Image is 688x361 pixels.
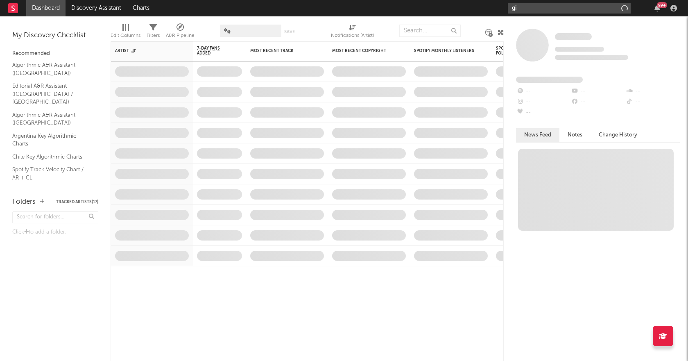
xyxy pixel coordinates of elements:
[516,86,570,97] div: --
[570,97,625,107] div: --
[12,227,98,237] div: Click to add a folder.
[56,200,98,204] button: Tracked Artists(17)
[197,46,230,56] span: 7-Day Fans Added
[516,128,559,142] button: News Feed
[570,86,625,97] div: --
[331,20,374,44] div: Notifications (Artist)
[12,197,36,207] div: Folders
[12,165,90,182] a: Spotify Track Velocity Chart / AR + CL
[559,128,591,142] button: Notes
[12,152,90,161] a: Chile Key Algorithmic Charts
[111,31,140,41] div: Edit Columns
[654,5,660,11] button: 99+
[516,107,570,118] div: --
[516,97,570,107] div: --
[250,48,312,53] div: Most Recent Track
[625,97,680,107] div: --
[115,48,177,53] div: Artist
[555,55,628,60] span: 0 fans last week
[496,46,525,56] div: Spotify Followers
[332,48,394,53] div: Most Recent Copyright
[12,82,90,107] a: Editorial A&R Assistant ([GEOGRAPHIC_DATA] / [GEOGRAPHIC_DATA])
[657,2,667,8] div: 99 +
[414,48,475,53] div: Spotify Monthly Listeners
[516,77,583,83] span: Fans Added by Platform
[147,31,160,41] div: Filters
[12,31,98,41] div: My Discovery Checklist
[12,49,98,59] div: Recommended
[555,33,592,41] a: Some Artist
[12,111,90,127] a: Algorithmic A&R Assistant ([GEOGRAPHIC_DATA])
[284,30,295,34] button: Save
[166,31,195,41] div: A&R Pipeline
[399,25,461,37] input: Search...
[625,86,680,97] div: --
[555,33,592,40] span: Some Artist
[331,31,374,41] div: Notifications (Artist)
[12,61,90,77] a: Algorithmic A&R Assistant ([GEOGRAPHIC_DATA])
[147,20,160,44] div: Filters
[508,3,631,14] input: Search for artists
[111,20,140,44] div: Edit Columns
[12,132,90,148] a: Argentina Key Algorithmic Charts
[166,20,195,44] div: A&R Pipeline
[591,128,645,142] button: Change History
[555,47,604,52] span: Tracking Since: [DATE]
[12,211,98,223] input: Search for folders...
